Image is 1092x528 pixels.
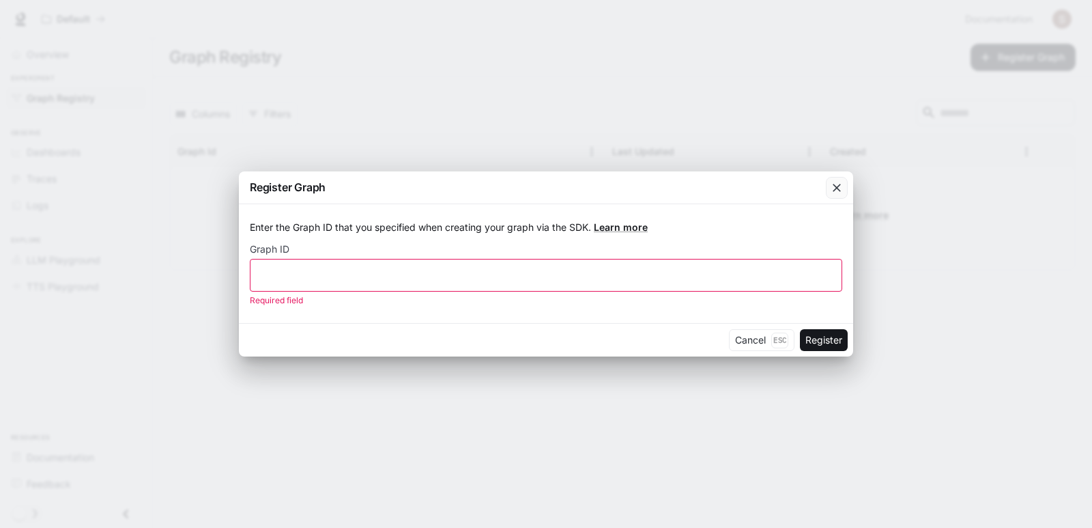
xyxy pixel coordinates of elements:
a: Learn more [594,221,648,233]
p: Graph ID [250,245,289,254]
button: Register [800,329,848,351]
p: Register Graph [250,179,326,195]
p: Enter the Graph ID that you specified when creating your graph via the SDK. [250,221,842,234]
p: Esc [771,333,788,348]
p: Required field [250,294,833,307]
button: CancelEsc [729,329,794,351]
